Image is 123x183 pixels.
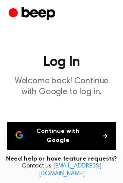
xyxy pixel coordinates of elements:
span: Contact us [5,163,118,178]
button: Continue with Google [7,122,116,150]
p: Welcome back! Continue with Google to log in. [7,76,116,98]
a: Beep [9,6,57,22]
h1: Log In [7,55,116,69]
a: [EMAIL_ADDRESS][DOMAIN_NAME] [39,163,101,177]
